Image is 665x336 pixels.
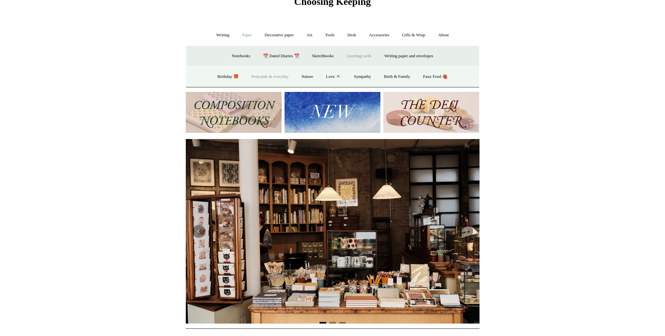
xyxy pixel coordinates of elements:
a: Love 💌 [320,68,347,85]
button: Page 2 [329,322,336,324]
button: Next [460,225,473,238]
a: Nature [296,68,319,85]
a: Art [301,27,318,44]
img: 202302 Composition ledgers.jpg__PID:69722ee6-fa44-49dd-a067-31375e5d54ec [186,92,282,133]
a: Sympathy [348,68,377,85]
a: Sketchbooks [306,47,340,65]
a: Gifts & Wrap [396,27,431,44]
button: Page 1 [320,322,326,324]
img: 20250131 INSIDE OF THE SHOP.jpg__PID:b9484a69-a10a-4bde-9e8d-1408d3d5e6ad [186,139,480,324]
a: Accessories [363,27,395,44]
a: Choosing Keeping [294,1,371,6]
a: Faux Food 🍓 [417,68,453,85]
button: Previous [192,225,205,238]
a: Paper [236,27,258,44]
a: Writing [210,27,235,44]
img: New.jpg__PID:f73bdf93-380a-4a35-bcfe-7823039498e1 [285,92,380,133]
a: Birth & Family [378,68,416,85]
a: About [432,27,455,44]
img: The Deli Counter [383,92,479,133]
a: Greeting cards [341,47,377,65]
a: Tools [319,27,341,44]
button: Page 3 [339,322,346,324]
a: Postcards & everyday [246,68,295,85]
a: Desk [341,27,362,44]
a: Notebooks [226,47,256,65]
a: Birthday 🎁 [212,68,245,85]
a: 📆 Dated Diaries 📆 [257,47,305,65]
a: Decorative paper [259,27,300,44]
a: Writing paper and envelopes [378,47,439,65]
